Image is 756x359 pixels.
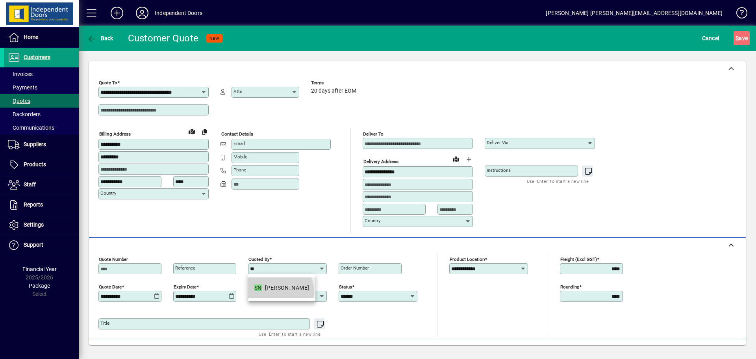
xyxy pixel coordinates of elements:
[174,284,196,289] mat-label: Expiry date
[233,141,245,146] mat-label: Email
[24,34,38,40] span: Home
[130,6,155,20] button: Profile
[8,125,54,131] span: Communications
[4,81,79,94] a: Payments
[233,89,242,94] mat-label: Attn
[702,32,719,45] span: Cancel
[688,344,728,358] button: Product
[4,94,79,108] a: Quotes
[450,256,485,262] mat-label: Product location
[560,256,597,262] mat-label: Freight (excl GST)
[700,31,721,45] button: Cancel
[4,175,79,195] a: Staff
[254,285,262,291] em: SN
[472,344,519,358] button: Product History
[233,154,247,160] mat-label: Mobile
[29,283,50,289] span: Package
[100,190,116,196] mat-label: Country
[341,265,369,271] mat-label: Order number
[248,256,269,262] mat-label: Quoted by
[546,7,723,19] div: [PERSON_NAME] [PERSON_NAME][EMAIL_ADDRESS][DOMAIN_NAME]
[311,88,356,94] span: 20 days after EOM
[24,141,46,147] span: Suppliers
[4,135,79,154] a: Suppliers
[79,31,122,45] app-page-header-button: Back
[4,28,79,47] a: Home
[100,320,109,326] mat-label: Title
[24,54,50,60] span: Customers
[104,6,130,20] button: Add
[487,167,511,173] mat-label: Instructions
[487,140,508,145] mat-label: Deliver via
[475,344,515,357] span: Product History
[198,125,211,138] button: Copy to Delivery address
[4,108,79,121] a: Backorders
[730,2,746,27] a: Knowledge Base
[85,31,115,45] button: Back
[365,218,380,223] mat-label: Country
[734,31,750,45] button: Save
[8,98,30,104] span: Quotes
[254,284,309,292] div: - [PERSON_NAME]
[128,32,199,45] div: Customer Quote
[233,167,246,173] mat-label: Phone
[450,153,462,165] a: View on map
[4,215,79,235] a: Settings
[185,125,198,138] a: View on map
[363,131,384,137] mat-label: Deliver To
[736,35,739,41] span: S
[4,195,79,215] a: Reports
[8,84,37,91] span: Payments
[24,181,36,188] span: Staff
[8,71,33,77] span: Invoices
[736,32,748,45] span: ave
[4,67,79,81] a: Invoices
[527,177,589,186] mat-hint: Use 'Enter' to start a new line
[311,80,358,86] span: Terms
[155,7,202,19] div: Independent Doors
[4,155,79,175] a: Products
[24,201,43,208] span: Reports
[462,153,475,166] button: Choose address
[87,35,113,41] span: Back
[560,284,579,289] mat-label: Rounding
[99,80,117,86] mat-label: Quote To
[4,235,79,255] a: Support
[24,161,46,167] span: Products
[99,256,128,262] mat-label: Quote number
[24,242,43,248] span: Support
[692,344,724,357] span: Product
[259,329,321,339] mat-hint: Use 'Enter' to start a new line
[175,265,195,271] mat-label: Reference
[209,36,219,41] span: NEW
[24,221,44,228] span: Settings
[22,266,57,272] span: Financial Year
[4,121,79,134] a: Communications
[248,277,315,298] mat-option: SN - Steven Neame
[99,284,122,289] mat-label: Quote date
[8,111,41,117] span: Backorders
[339,284,352,289] mat-label: Status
